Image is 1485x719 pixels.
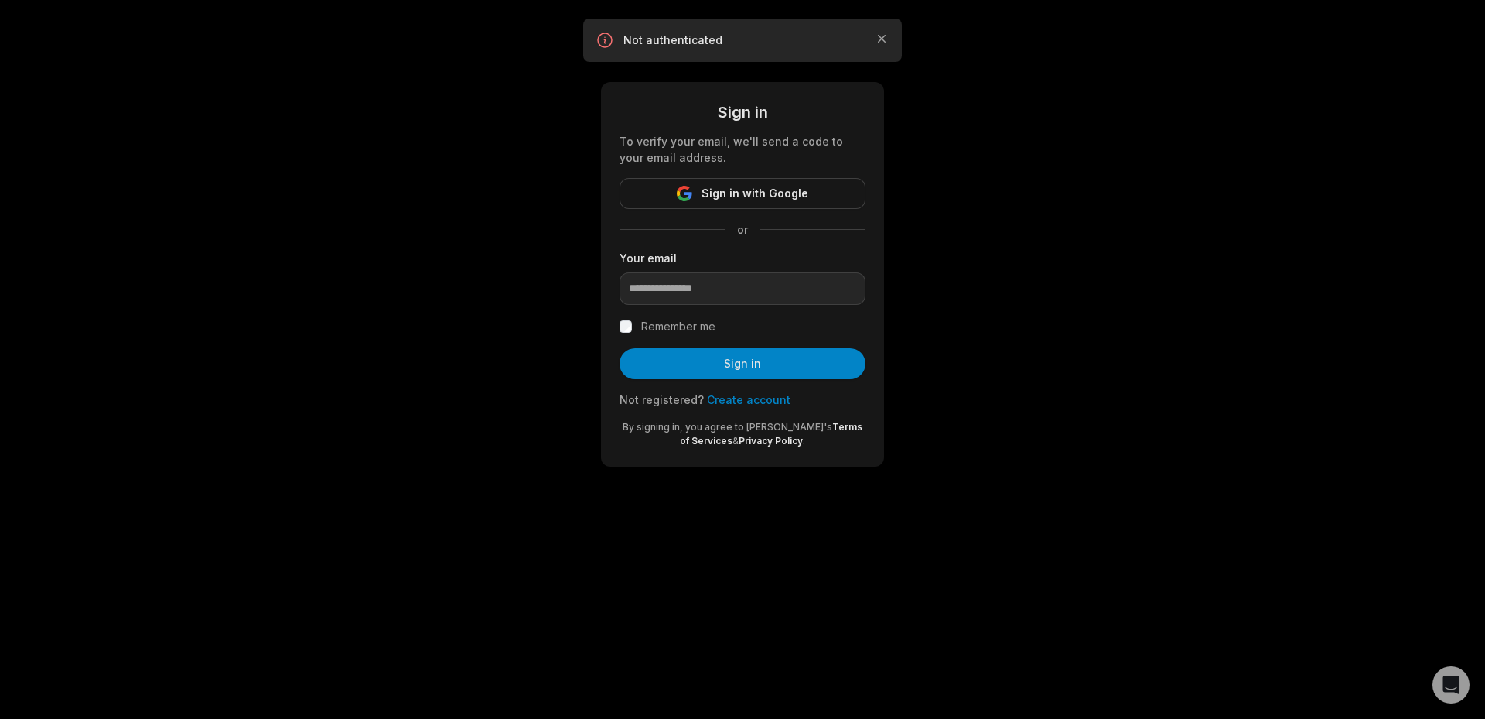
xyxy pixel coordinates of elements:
[620,393,704,406] span: Not registered?
[707,393,790,406] a: Create account
[739,435,803,447] a: Privacy Policy
[680,421,862,447] a: Terms of Services
[620,250,865,266] label: Your email
[620,133,865,166] div: To verify your email, we'll send a code to your email address.
[803,435,805,447] span: .
[702,184,808,203] span: Sign in with Google
[623,421,832,433] span: By signing in, you agree to [PERSON_NAME]'s
[623,33,862,48] p: Not authenticated
[725,221,760,238] span: or
[1432,666,1470,704] div: Open Intercom Messenger
[732,435,739,447] span: &
[620,348,865,379] button: Sign in
[620,101,865,124] div: Sign in
[620,178,865,209] button: Sign in with Google
[641,317,715,336] label: Remember me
